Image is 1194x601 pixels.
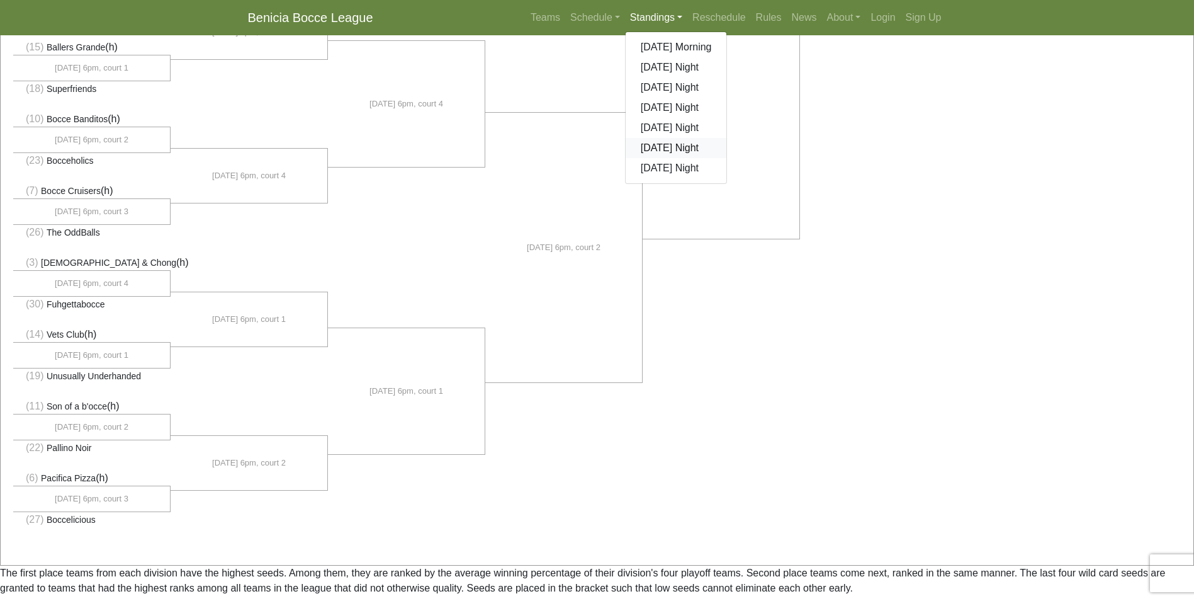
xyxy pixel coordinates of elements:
[41,258,176,268] span: [DEMOGRAPHIC_DATA] & Chong
[626,57,727,77] a: [DATE] Night
[26,185,38,196] span: (7)
[41,186,101,196] span: Bocce Cruisers
[212,313,286,326] span: [DATE] 6pm, court 1
[626,77,727,98] a: [DATE] Night
[369,98,443,110] span: [DATE] 6pm, court 4
[687,5,751,30] a: Reschedule
[26,227,43,238] span: (26)
[248,5,373,30] a: Benicia Bocce League
[787,5,822,30] a: News
[751,5,787,30] a: Rules
[26,257,38,268] span: (3)
[55,205,128,218] span: [DATE] 6pm, court 3
[26,442,43,453] span: (22)
[626,138,727,158] a: [DATE] Night
[26,113,43,124] span: (10)
[47,84,96,94] span: Superfriends
[565,5,625,30] a: Schedule
[13,327,171,343] li: (h)
[47,401,107,411] span: Son of a b'occe
[13,471,171,486] li: (h)
[55,421,128,433] span: [DATE] 6pm, court 2
[55,277,128,290] span: [DATE] 6pm, court 4
[212,169,286,182] span: [DATE] 6pm, court 4
[26,299,43,309] span: (30)
[26,83,43,94] span: (18)
[47,156,94,166] span: Bocceholics
[26,329,43,340] span: (14)
[26,155,43,166] span: (23)
[26,514,43,525] span: (27)
[55,134,128,146] span: [DATE] 6pm, court 2
[47,515,96,525] span: Boccelicious
[625,31,728,184] div: Standings
[55,349,128,362] span: [DATE] 6pm, court 1
[865,5,900,30] a: Login
[13,40,171,55] li: (h)
[13,183,171,199] li: (h)
[626,98,727,118] a: [DATE] Night
[526,5,565,30] a: Teams
[369,385,443,398] span: [DATE] 6pm, court 1
[26,370,43,381] span: (19)
[47,329,84,340] span: Vets Club
[55,493,128,505] span: [DATE] 6pm, court 3
[55,62,128,74] span: [DATE] 6pm, court 1
[13,399,171,415] li: (h)
[625,5,687,30] a: Standings
[527,241,600,254] span: [DATE] 6pm, court 2
[13,255,171,271] li: (h)
[901,5,947,30] a: Sign Up
[47,371,141,381] span: Unusually Underhanded
[822,5,866,30] a: About
[626,158,727,178] a: [DATE] Night
[212,457,286,469] span: [DATE] 6pm, court 2
[26,401,43,411] span: (11)
[47,114,108,124] span: Bocce Banditos
[47,42,105,52] span: Ballers Grande
[47,227,100,238] span: The OddBalls
[47,299,105,309] span: Fuhgettabocce
[47,443,92,453] span: Pallino Noir
[26,472,38,483] span: (6)
[41,473,96,483] span: Pacifica Pizza
[26,42,43,52] span: (15)
[13,112,171,127] li: (h)
[626,118,727,138] a: [DATE] Night
[626,37,727,57] a: [DATE] Morning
